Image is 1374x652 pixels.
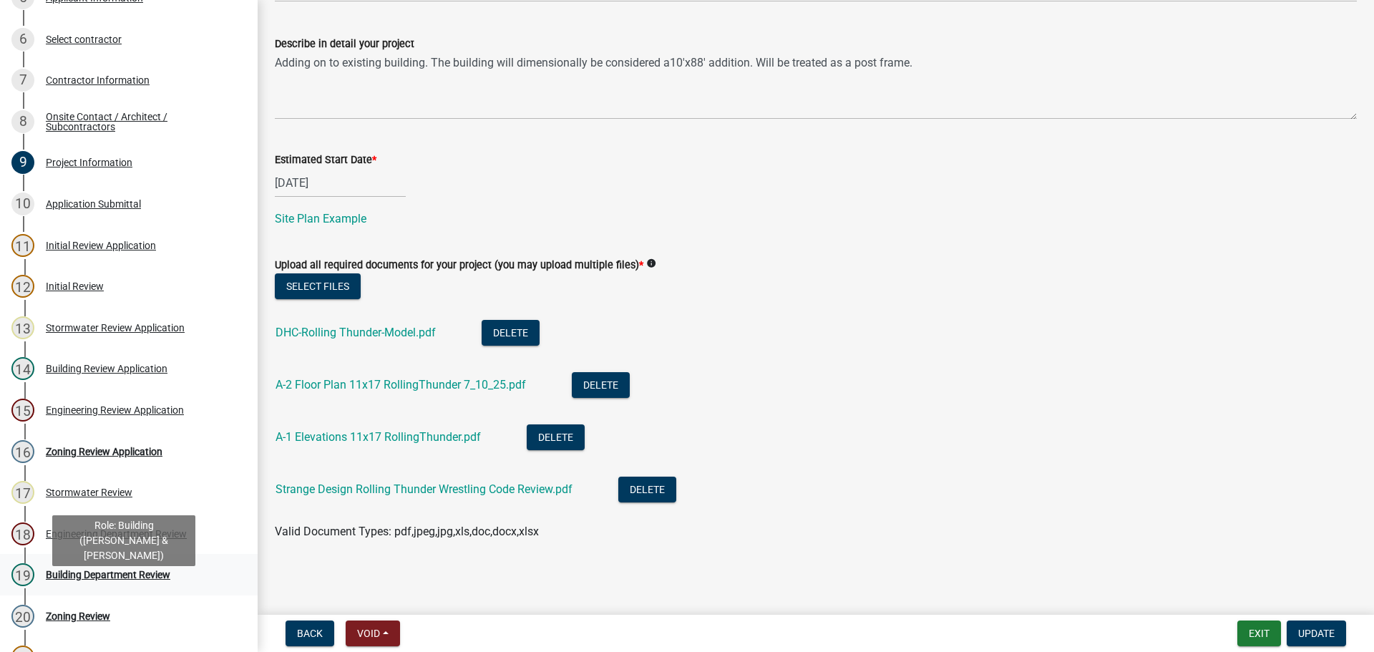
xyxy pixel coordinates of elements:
div: Project Information [46,157,132,167]
div: 16 [11,440,34,463]
div: 18 [11,522,34,545]
a: Site Plan Example [275,212,366,225]
a: Strange Design Rolling Thunder Wrestling Code Review.pdf [276,482,572,496]
button: Exit [1237,621,1281,646]
div: Building Review Application [46,364,167,374]
button: Delete [482,320,540,346]
span: Void [357,628,380,639]
div: 20 [11,605,34,628]
div: Role: Building ([PERSON_NAME] & [PERSON_NAME]) [52,515,195,566]
label: Estimated Start Date [275,155,376,165]
input: mm/dd/yyyy [275,168,406,198]
wm-modal-confirm: Delete Document [618,484,676,497]
div: Zoning Review Application [46,447,162,457]
div: 8 [11,110,34,133]
div: Engineering Review Application [46,405,184,415]
div: 9 [11,151,34,174]
span: Valid Document Types: pdf,jpeg,jpg,xls,doc,docx,xlsx [275,525,539,538]
div: Building Department Review [46,570,170,580]
a: A-2 Floor Plan 11x17 RollingThunder 7_10_25.pdf [276,378,526,391]
span: Update [1298,628,1335,639]
a: A-1 Elevations 11x17 RollingThunder.pdf [276,430,481,444]
label: Upload all required documents for your project (you may upload multiple files) [275,261,643,271]
div: 7 [11,69,34,92]
button: Void [346,621,400,646]
div: 10 [11,193,34,215]
button: Delete [572,372,630,398]
i: info [646,258,656,268]
div: Zoning Review [46,611,110,621]
div: Stormwater Review [46,487,132,497]
div: 19 [11,563,34,586]
button: Select files [275,273,361,299]
div: 11 [11,234,34,257]
span: Back [297,628,323,639]
div: 14 [11,357,34,380]
button: Back [286,621,334,646]
div: Initial Review [46,281,104,291]
wm-modal-confirm: Delete Document [482,327,540,341]
a: DHC-Rolling Thunder-Model.pdf [276,326,436,339]
div: Onsite Contact / Architect / Subcontractors [46,112,235,132]
div: Engineering Department Review [46,529,187,539]
button: Update [1287,621,1346,646]
label: Describe in detail your project [275,39,414,49]
wm-modal-confirm: Delete Document [572,379,630,393]
div: 13 [11,316,34,339]
div: Initial Review Application [46,240,156,250]
div: Contractor Information [46,75,150,85]
wm-modal-confirm: Delete Document [527,432,585,445]
div: 17 [11,481,34,504]
div: Stormwater Review Application [46,323,185,333]
div: 12 [11,275,34,298]
div: Application Submittal [46,199,141,209]
div: Select contractor [46,34,122,44]
button: Delete [527,424,585,450]
button: Delete [618,477,676,502]
div: 15 [11,399,34,422]
div: 6 [11,28,34,51]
